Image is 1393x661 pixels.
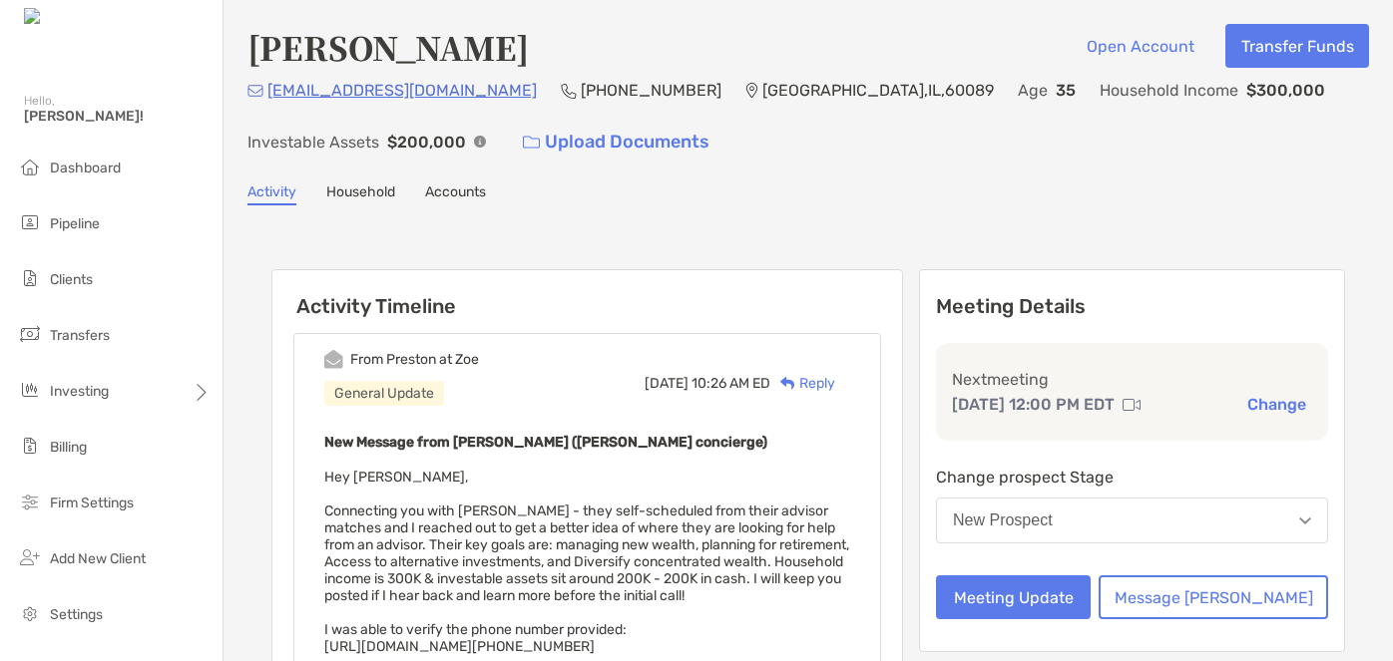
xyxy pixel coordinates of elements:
span: Clients [50,271,93,288]
img: clients icon [18,266,42,290]
p: $300,000 [1246,78,1325,103]
p: Investable Assets [247,130,379,155]
img: investing icon [18,378,42,402]
img: Event icon [324,350,343,369]
img: settings icon [18,601,42,625]
span: Add New Client [50,550,146,567]
p: $200,000 [387,130,466,155]
img: transfers icon [18,322,42,346]
div: From Preston at Zoe [350,351,479,368]
span: Settings [50,606,103,623]
p: Age [1018,78,1048,103]
span: [DATE] [645,375,689,392]
span: Billing [50,439,87,456]
h4: [PERSON_NAME] [247,24,529,70]
p: [EMAIL_ADDRESS][DOMAIN_NAME] [267,78,537,103]
button: Meeting Update [936,575,1091,619]
img: Email Icon [247,85,263,97]
h6: Activity Timeline [272,270,902,318]
b: New Message from [PERSON_NAME] ([PERSON_NAME] concierge) [324,434,767,451]
p: [PHONE_NUMBER] [581,78,721,103]
span: Transfers [50,327,110,344]
img: communication type [1123,397,1141,413]
img: firm-settings icon [18,490,42,513]
img: add_new_client icon [18,545,42,569]
button: Transfer Funds [1225,24,1369,68]
img: dashboard icon [18,155,42,178]
p: [DATE] 12:00 PM EDT [952,392,1115,417]
p: Next meeting [952,367,1312,392]
div: New Prospect [953,511,1053,529]
p: Household Income [1100,78,1238,103]
span: Investing [50,383,109,400]
a: Household [326,183,395,205]
img: Open dropdown arrow [1299,517,1311,524]
p: Change prospect Stage [936,465,1328,490]
button: New Prospect [936,497,1328,543]
img: Location Icon [745,83,758,99]
img: button icon [523,136,540,150]
p: 35 [1056,78,1076,103]
button: Change [1241,394,1312,415]
a: Accounts [425,183,486,205]
a: Upload Documents [510,121,722,164]
div: Reply [770,373,835,394]
span: Pipeline [50,215,100,232]
button: Message [PERSON_NAME] [1099,575,1328,619]
span: Dashboard [50,160,121,176]
img: billing icon [18,434,42,458]
span: Firm Settings [50,495,134,511]
img: Phone Icon [561,83,577,99]
img: Reply icon [780,377,795,390]
img: pipeline icon [18,210,42,234]
img: Info Icon [474,136,486,148]
div: General Update [324,381,444,406]
p: [GEOGRAPHIC_DATA] , IL , 60089 [762,78,994,103]
img: Zoe Logo [24,8,109,27]
span: 10:26 AM ED [692,375,770,392]
p: Meeting Details [936,294,1328,319]
span: [PERSON_NAME]! [24,108,211,125]
button: Open Account [1071,24,1209,68]
a: Activity [247,183,296,205]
